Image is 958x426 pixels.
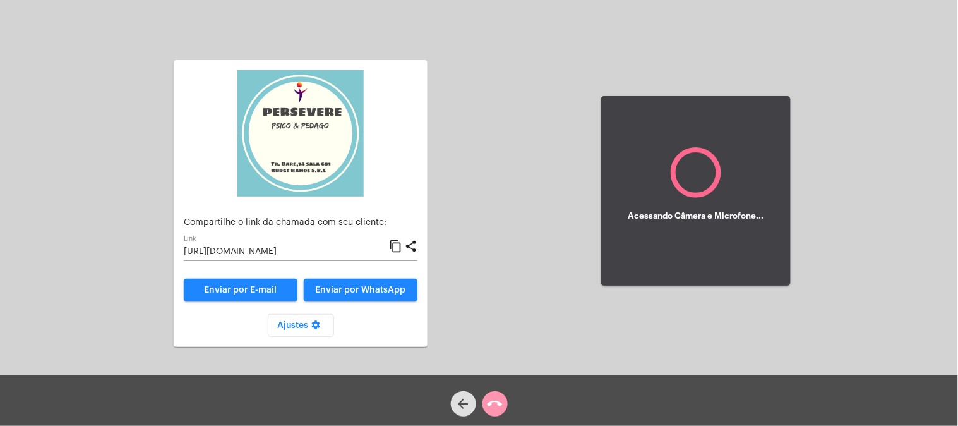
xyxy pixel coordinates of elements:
mat-icon: call_end [488,396,503,411]
mat-icon: settings [309,320,324,335]
mat-icon: share [404,239,417,254]
span: Enviar por E-mail [205,286,277,295]
span: Ajustes [278,321,324,330]
button: Ajustes [268,314,334,337]
p: Compartilhe o link da chamada com seu cliente: [184,218,417,228]
button: Enviar por WhatsApp [304,279,417,301]
mat-icon: content_copy [389,239,402,254]
img: 5d8d47a4-7bd9-c6b3-230d-111f976e2b05.jpeg [237,70,364,197]
mat-icon: arrow_back [456,396,471,411]
a: Enviar por E-mail [184,279,297,301]
span: Enviar por WhatsApp [316,286,406,295]
h5: Acessando Câmera e Microfone... [628,212,764,221]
